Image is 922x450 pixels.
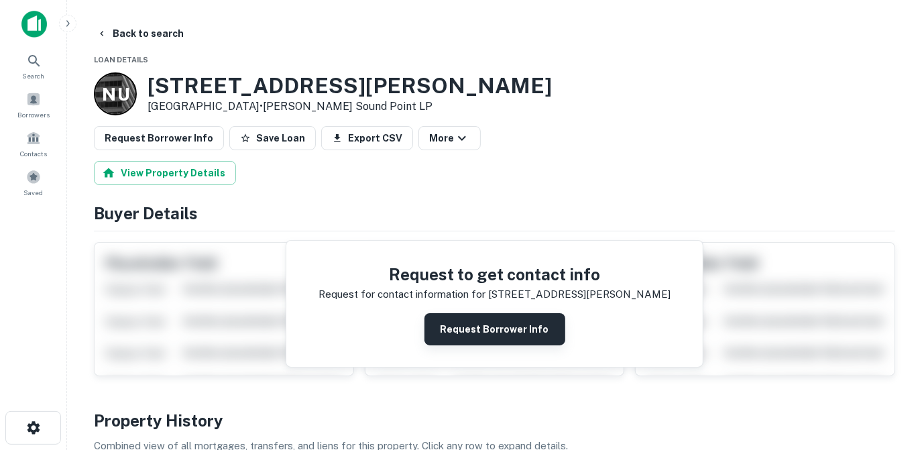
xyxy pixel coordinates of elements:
[94,161,236,185] button: View Property Details
[94,56,148,64] span: Loan Details
[321,126,413,150] button: Export CSV
[20,148,47,159] span: Contacts
[229,126,316,150] button: Save Loan
[21,11,47,38] img: capitalize-icon.png
[418,126,481,150] button: More
[148,73,552,99] h3: [STREET_ADDRESS][PERSON_NAME]
[94,126,224,150] button: Request Borrower Info
[4,48,63,84] a: Search
[94,72,137,115] a: N U
[102,81,129,107] p: N U
[17,109,50,120] span: Borrowers
[488,286,671,302] p: [STREET_ADDRESS][PERSON_NAME]
[263,100,433,113] a: [PERSON_NAME] Sound Point LP
[319,286,485,302] p: Request for contact information for
[4,164,63,201] a: Saved
[91,21,189,46] button: Back to search
[424,313,565,345] button: Request Borrower Info
[319,262,671,286] h4: Request to get contact info
[4,125,63,162] a: Contacts
[94,408,895,433] h4: Property History
[148,99,552,115] p: [GEOGRAPHIC_DATA] •
[23,70,45,81] span: Search
[24,187,44,198] span: Saved
[4,87,63,123] a: Borrowers
[855,343,922,407] iframe: Chat Widget
[94,201,895,225] h4: Buyer Details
